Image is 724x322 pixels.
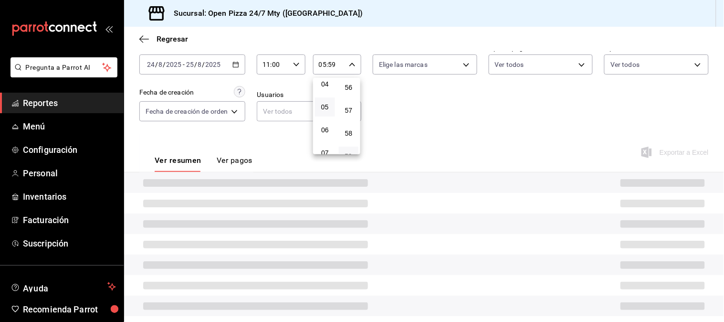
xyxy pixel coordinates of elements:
[339,147,359,166] button: 59
[321,80,329,88] span: 04
[321,103,329,111] span: 05
[339,78,359,97] button: 56
[315,75,335,94] button: 04
[345,107,353,114] span: 57
[315,97,335,117] button: 05
[339,101,359,120] button: 57
[345,84,353,91] span: 56
[339,124,359,143] button: 58
[315,120,335,140] button: 06
[315,143,335,162] button: 07
[321,149,329,157] span: 07
[321,126,329,134] span: 06
[345,129,353,137] span: 58
[345,152,353,160] span: 59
